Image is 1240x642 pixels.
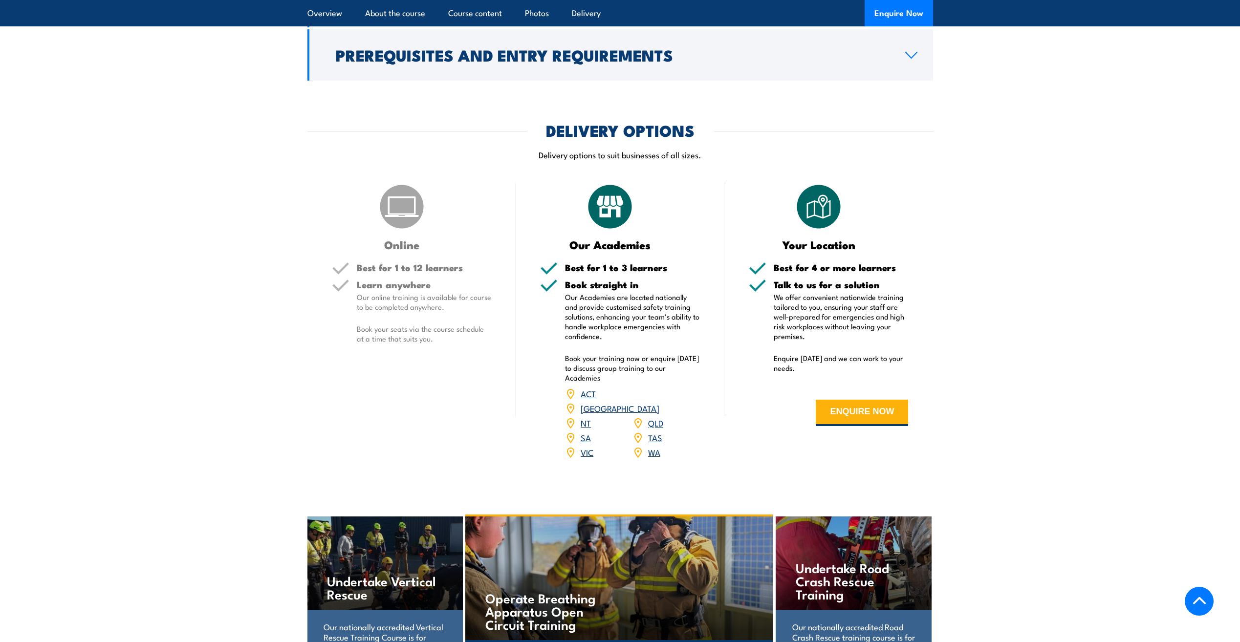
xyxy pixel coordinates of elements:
[357,292,492,312] p: Our online training is available for course to be completed anywhere.
[749,239,889,250] h3: Your Location
[581,417,591,428] a: NT
[774,263,909,272] h5: Best for 4 or more learners
[565,263,700,272] h5: Best for 1 to 3 learners
[648,417,663,428] a: QLD
[648,431,662,443] a: TAS
[307,149,933,160] p: Delivery options to suit businesses of all sizes.
[332,239,472,250] h3: Online
[648,446,660,458] a: WA
[796,561,912,600] h4: Undertake Road Crash Rescue Training
[581,431,591,443] a: SA
[540,239,680,250] h3: Our Academies
[565,353,700,383] p: Book your training now or enquire [DATE] to discuss group training to our Academies
[357,280,492,289] h5: Learn anywhere
[327,574,443,600] h4: Undertake Vertical Rescue
[774,292,909,341] p: We offer convenient nationwide training tailored to you, ensuring your staff are well-prepared fo...
[307,29,933,81] a: Prerequisites and Entry Requirements
[546,123,695,137] h2: DELIVERY OPTIONS
[485,591,600,631] h4: Operate Breathing Apparatus Open Circuit Training
[565,280,700,289] h5: Book straight in
[357,324,492,343] p: Book your seats via the course schedule at a time that suits you.
[565,292,700,341] p: Our Academies are located nationally and provide customised safety training solutions, enhancing ...
[816,400,908,426] button: ENQUIRE NOW
[581,446,593,458] a: VIC
[774,280,909,289] h5: Talk to us for a solution
[581,387,596,399] a: ACT
[357,263,492,272] h5: Best for 1 to 12 learners
[774,353,909,373] p: Enquire [DATE] and we can work to your needs.
[336,48,890,62] h2: Prerequisites and Entry Requirements
[581,402,659,414] a: [GEOGRAPHIC_DATA]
